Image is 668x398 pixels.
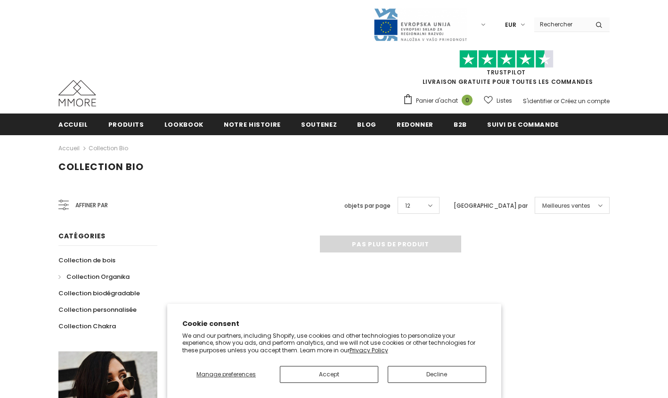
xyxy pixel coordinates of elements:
img: Faites confiance aux étoiles pilotes [459,50,554,68]
span: Collection Chakra [58,322,116,331]
span: EUR [505,20,516,30]
span: LIVRAISON GRATUITE POUR TOUTES LES COMMANDES [403,54,610,86]
span: or [554,97,559,105]
span: Panier d'achat [416,96,458,106]
a: Redonner [397,114,433,135]
a: Créez un compte [561,97,610,105]
button: Decline [388,366,486,383]
span: Collection personnalisée [58,305,137,314]
span: Collection biodégradable [58,289,140,298]
a: Produits [108,114,144,135]
button: Manage preferences [182,366,270,383]
a: Javni Razpis [373,20,467,28]
span: Meilleures ventes [542,201,590,211]
a: Privacy Policy [350,346,388,354]
img: Javni Razpis [373,8,467,42]
a: Collection de bois [58,252,115,268]
a: Collection Organika [58,268,130,285]
a: Lookbook [164,114,204,135]
a: Collection Bio [89,144,128,152]
a: Collection Chakra [58,318,116,334]
a: Suivi de commande [487,114,559,135]
a: S'identifier [523,97,552,105]
span: Manage preferences [196,370,256,378]
span: 12 [405,201,410,211]
button: Accept [280,366,378,383]
a: Listes [484,92,512,109]
span: Lookbook [164,120,204,129]
span: Collection Bio [58,160,144,173]
span: 0 [462,95,472,106]
a: Accueil [58,143,80,154]
span: Collection Organika [66,272,130,281]
span: Accueil [58,120,88,129]
a: B2B [454,114,467,135]
a: Collection personnalisée [58,301,137,318]
label: objets par page [344,201,391,211]
span: soutenez [301,120,337,129]
span: Blog [357,120,376,129]
input: Search Site [534,17,588,31]
a: Blog [357,114,376,135]
span: Notre histoire [224,120,281,129]
span: Redonner [397,120,433,129]
span: Catégories [58,231,106,241]
a: Panier d'achat 0 [403,94,477,108]
a: soutenez [301,114,337,135]
a: TrustPilot [487,68,526,76]
a: Notre histoire [224,114,281,135]
span: Produits [108,120,144,129]
img: Cas MMORE [58,80,96,106]
span: Collection de bois [58,256,115,265]
span: Suivi de commande [487,120,559,129]
p: We and our partners, including Shopify, use cookies and other technologies to personalize your ex... [182,332,486,354]
span: Listes [497,96,512,106]
label: [GEOGRAPHIC_DATA] par [454,201,528,211]
span: B2B [454,120,467,129]
span: Affiner par [75,200,108,211]
h2: Cookie consent [182,319,486,329]
a: Collection biodégradable [58,285,140,301]
a: Accueil [58,114,88,135]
